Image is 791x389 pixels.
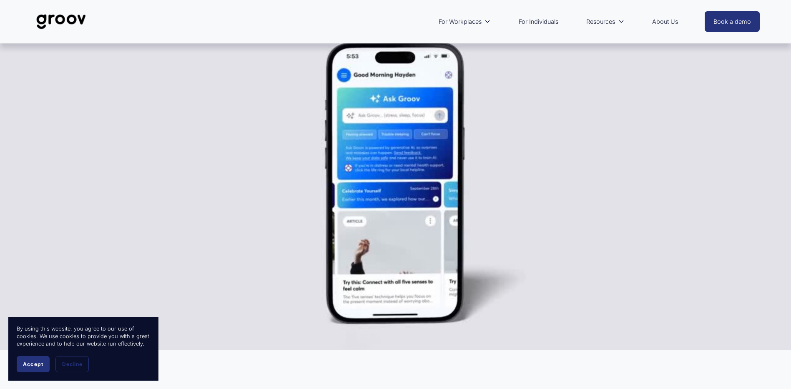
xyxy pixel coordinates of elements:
[434,12,495,31] a: folder dropdown
[23,361,43,367] span: Accept
[32,8,90,35] img: Groov | Unlock Human Potential at Work and in Life
[705,11,760,32] a: Book a demo
[648,12,682,31] a: About Us
[8,317,158,381] section: Cookie banner
[582,12,628,31] a: folder dropdown
[515,12,562,31] a: For Individuals
[439,16,482,27] span: For Workplaces
[62,361,82,367] span: Decline
[17,325,150,348] p: By using this website, you agree to our use of cookies. We use cookies to provide you with a grea...
[17,356,50,372] button: Accept
[586,16,615,27] span: Resources
[55,356,89,372] button: Decline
